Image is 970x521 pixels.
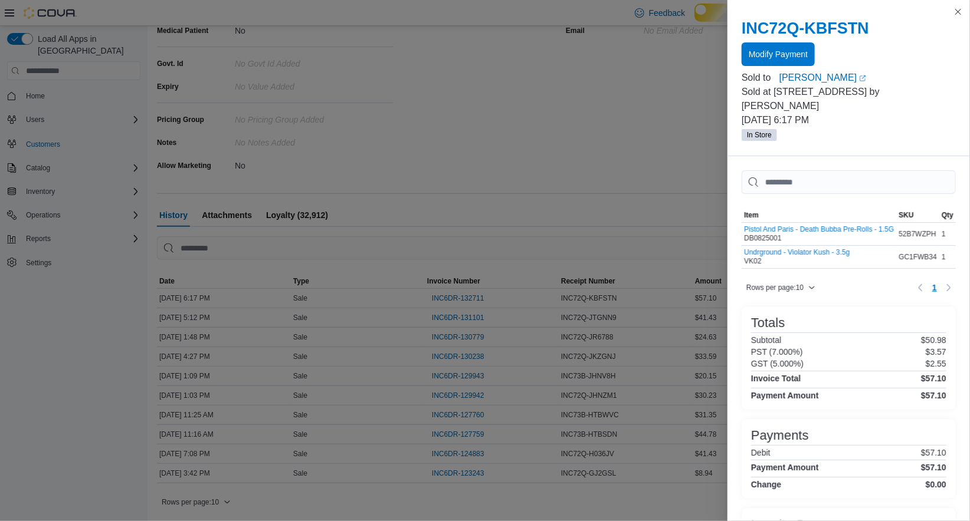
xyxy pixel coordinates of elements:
button: Close this dialog [951,5,965,19]
p: $57.10 [921,448,946,457]
h6: Subtotal [751,335,781,345]
svg: External link [859,75,866,82]
span: Rows per page : 10 [746,283,804,292]
span: In Store [742,129,777,141]
h6: GST (5.000%) [751,359,804,368]
span: In Store [747,130,772,140]
span: Qty [942,210,953,220]
p: $3.57 [926,347,946,357]
div: 1 [939,250,956,264]
span: 1 [932,282,937,294]
h4: Payment Amount [751,391,819,400]
button: Modify Payment [742,42,815,66]
span: Item [744,210,759,220]
button: Page 1 of 1 [928,278,942,297]
input: This is a search bar. As you type, the results lower in the page will automatically filter. [742,170,956,194]
div: Sold to [742,71,777,85]
span: SKU [899,210,913,220]
span: GC1FWB34 [899,252,937,262]
p: Sold at [STREET_ADDRESS] by [PERSON_NAME] [742,85,956,113]
nav: Pagination for table: MemoryTable from EuiInMemoryTable [913,278,956,297]
h4: $57.10 [921,374,946,383]
div: DB0825001 [744,225,894,243]
div: VK02 [744,248,850,266]
ul: Pagination for table: MemoryTable from EuiInMemoryTable [928,278,942,297]
div: 1 [939,227,956,241]
button: Undrground - Violator Kush - 3.5g [744,248,850,256]
button: Rows per page:10 [742,281,820,295]
h4: Payment Amount [751,463,819,472]
h4: $57.10 [921,391,946,400]
p: $50.98 [921,335,946,345]
h4: Invoice Total [751,374,801,383]
h6: Debit [751,448,771,457]
span: Modify Payment [749,48,808,60]
h3: Payments [751,428,809,443]
p: $2.55 [926,359,946,368]
h4: $0.00 [926,480,946,489]
button: Qty [939,208,956,222]
h2: INC72Q-KBFSTN [742,19,956,38]
a: [PERSON_NAME]External link [779,71,956,85]
button: Pistol And Paris - Death Bubba Pre-Rolls - 1.5G [744,225,894,233]
h3: Totals [751,316,785,330]
button: SKU [896,208,939,222]
button: Next page [942,281,956,295]
span: 52B7WZPH [899,229,936,239]
button: Item [742,208,896,222]
h4: $57.10 [921,463,946,472]
h6: PST (7.000%) [751,347,803,357]
p: [DATE] 6:17 PM [742,113,956,127]
button: Previous page [913,281,928,295]
h4: Change [751,480,781,489]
